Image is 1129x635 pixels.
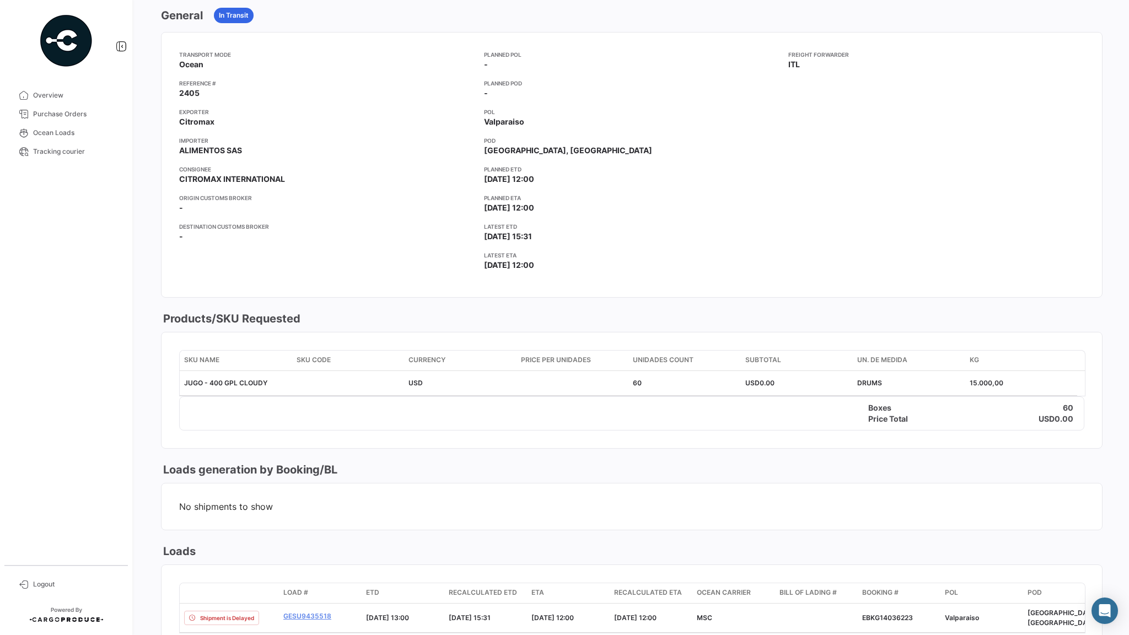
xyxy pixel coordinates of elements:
[179,59,203,70] span: Ocean
[970,355,979,365] span: KG
[408,379,423,387] span: USD
[857,379,882,387] span: DRUMS
[521,355,591,365] span: Price per Unidades
[745,379,760,387] span: USD
[484,116,524,127] span: Valparaiso
[484,50,780,59] app-card-info-title: Planned POL
[857,355,907,365] span: UN. DE MEDIDA
[9,142,123,161] a: Tracking courier
[404,351,517,370] datatable-header-cell: Currency
[868,402,938,413] h4: Boxes
[697,588,751,598] span: Ocean Carrier
[868,413,938,424] h4: Price Total
[33,90,119,100] span: Overview
[788,59,800,70] span: ITL
[9,105,123,123] a: Purchase Orders
[279,583,362,603] datatable-header-cell: Load #
[527,583,610,603] datatable-header-cell: ETA
[1039,413,1055,424] h4: USD
[484,107,780,116] app-card-info-title: POL
[184,355,219,365] span: SKU Name
[9,123,123,142] a: Ocean Loads
[484,193,780,202] app-card-info-title: Planned ETA
[179,136,475,145] app-card-info-title: Importer
[179,79,475,88] app-card-info-title: Reference #
[179,174,285,185] span: CITROMAX INTERNATIONAL
[366,588,379,598] span: ETD
[484,222,780,231] app-card-info-title: Latest ETD
[484,251,780,260] app-card-info-title: Latest ETA
[1063,402,1073,413] h4: 60
[33,128,119,138] span: Ocean Loads
[179,222,475,231] app-card-info-title: Destination Customs Broker
[633,378,736,388] div: 60
[484,231,532,242] span: [DATE] 15:31
[1028,588,1042,598] span: POD
[449,588,517,598] span: Recalculated ETD
[449,614,491,622] span: [DATE] 15:31
[484,174,534,185] span: [DATE] 12:00
[179,88,200,99] span: 2405
[444,583,527,603] datatable-header-cell: Recalculated ETD
[531,614,574,622] span: [DATE] 12:00
[484,136,780,145] app-card-info-title: POD
[610,583,692,603] datatable-header-cell: Recalculated ETA
[1055,413,1073,424] h4: 0.00
[862,588,899,598] span: Booking #
[180,351,292,370] datatable-header-cell: SKU Name
[484,165,780,174] app-card-info-title: Planned ETD
[283,611,357,621] a: GESU9435518
[161,8,203,23] h3: General
[179,165,475,174] app-card-info-title: Consignee
[297,355,331,365] span: SKU Code
[179,116,214,127] span: Citromax
[161,462,337,477] h3: Loads generation by Booking/BL
[692,583,775,603] datatable-header-cell: Ocean Carrier
[484,79,780,88] app-card-info-title: Planned POD
[614,588,682,598] span: Recalculated ETA
[484,260,534,271] span: [DATE] 12:00
[283,588,308,598] span: Load #
[633,355,693,365] span: Unidades count
[862,613,936,623] div: EBKG14036223
[788,50,1084,59] app-card-info-title: Freight Forwarder
[184,379,267,387] span: JUGO - 400 GPL CLOUDY
[531,588,544,598] span: ETA
[219,10,249,20] span: In Transit
[697,614,712,622] span: MSC
[945,588,958,598] span: POL
[779,588,837,598] span: Bill of Lading #
[179,145,242,156] span: ALIMENTOS SAS
[970,379,1003,387] span: 15.000,00
[179,50,475,59] app-card-info-title: Transport mode
[484,59,488,70] span: -
[9,86,123,105] a: Overview
[179,202,183,213] span: -
[484,202,534,213] span: [DATE] 12:00
[161,311,300,326] h3: Products/SKU Requested
[858,583,940,603] datatable-header-cell: Booking #
[179,193,475,202] app-card-info-title: Origin Customs Broker
[161,543,196,559] h3: Loads
[200,614,254,622] span: Shipment is Delayed
[362,583,444,603] datatable-header-cell: ETD
[292,351,405,370] datatable-header-cell: SKU Code
[945,613,1019,623] div: Valparaiso
[614,614,657,622] span: [DATE] 12:00
[33,109,119,119] span: Purchase Orders
[760,379,775,387] span: 0.00
[775,583,858,603] datatable-header-cell: Bill of Lading #
[366,614,409,622] span: [DATE] 13:00
[1028,608,1101,628] div: [GEOGRAPHIC_DATA], [GEOGRAPHIC_DATA]
[745,355,781,365] span: Subtotal
[484,88,488,99] span: -
[1092,598,1118,624] div: Abrir Intercom Messenger
[179,231,183,242] span: -
[179,501,1084,512] span: No shipments to show
[33,147,119,157] span: Tracking courier
[408,355,445,365] span: Currency
[1023,583,1106,603] datatable-header-cell: POD
[484,145,652,156] span: [GEOGRAPHIC_DATA], [GEOGRAPHIC_DATA]
[179,107,475,116] app-card-info-title: Exporter
[940,583,1023,603] datatable-header-cell: POL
